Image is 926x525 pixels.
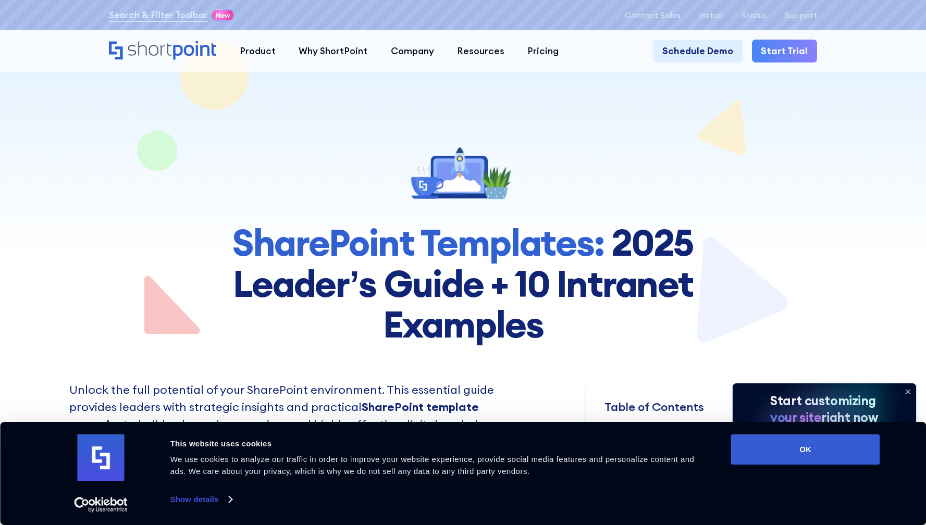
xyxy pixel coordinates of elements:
a: Resources [446,40,516,63]
a: Why ShortPoint [287,40,379,63]
span: We use cookies to analyze our traffic in order to improve your website experience, provide social... [170,455,695,476]
a: Home [109,41,217,61]
a: Start Trial [752,40,818,63]
a: Install [699,10,723,20]
div: Why ShortPoint [299,44,367,58]
p: Unlock the full potential of your SharePoint environment. This essential guide provides leaders w... [69,381,516,433]
div: This website uses cookies [170,438,708,450]
div: Product [240,44,276,58]
a: Support [785,10,817,20]
img: logo [78,434,125,481]
a: Usercentrics Cookiebot - opens in a new window [55,497,146,512]
a: Company [379,40,445,63]
div: Table of Contents ‍ [604,400,838,428]
button: OK [731,434,880,465]
strong: SharePoint Templates: [232,219,604,266]
a: Status [742,10,767,20]
div: Resources [457,44,504,58]
a: Schedule Demo [653,40,743,63]
a: Show details [170,492,232,507]
a: Search & Filter Toolbar [109,8,208,22]
div: Pricing [527,44,559,58]
a: Product [228,40,287,63]
a: Contact Sales [625,10,681,20]
a: Pricing [516,40,570,63]
strong: 2025 Leader’s Guide + 10 Intranet Examples [233,219,694,347]
div: Company [391,44,434,58]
